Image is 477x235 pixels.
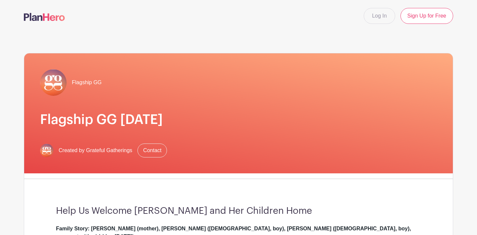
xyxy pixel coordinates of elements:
[40,69,67,96] img: gg-logo-planhero-final.png
[72,79,102,87] span: Flagship GG
[40,144,53,157] img: gg-logo-planhero-final.png
[137,144,167,157] a: Contact
[364,8,395,24] a: Log In
[56,206,421,217] h3: Help Us Welcome [PERSON_NAME] and Her Children Home
[59,147,132,154] span: Created by Grateful Gatherings
[24,13,65,21] img: logo-507f7623f17ff9eddc593b1ce0a138ce2505c220e1c5a4e2b4648c50719b7d32.svg
[400,8,453,24] a: Sign Up for Free
[40,112,437,128] h1: Flagship GG [DATE]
